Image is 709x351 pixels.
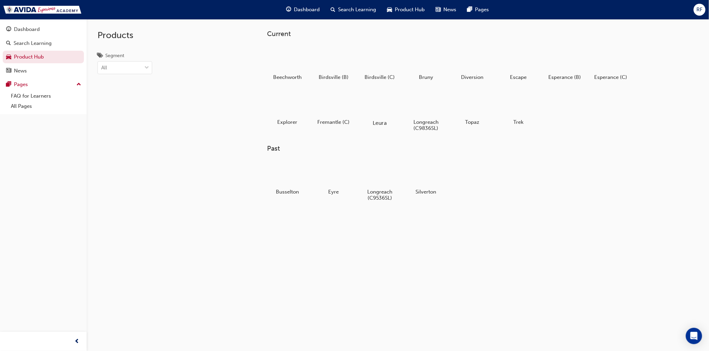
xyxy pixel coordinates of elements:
div: Pages [14,81,28,88]
button: Pages [3,78,84,91]
a: guage-iconDashboard [281,3,325,17]
a: News [3,65,84,77]
a: Escape [498,43,539,83]
h5: Trek [501,119,536,125]
span: Search Learning [338,6,376,14]
a: All Pages [8,101,84,112]
span: news-icon [6,68,11,74]
h5: Esperance (C) [593,74,629,80]
a: Diversion [452,43,493,83]
a: Topaz [452,88,493,128]
a: Birdsville (C) [359,43,400,83]
h5: Diversion [455,74,490,80]
a: Longreach (C9836SL) [406,88,446,134]
span: pages-icon [6,82,11,88]
span: tags-icon [98,53,103,59]
h5: Explorer [270,119,305,125]
h5: Esperance (B) [547,74,583,80]
span: News [444,6,457,14]
a: Leura [359,88,400,128]
img: Trak [3,6,82,14]
span: Product Hub [395,6,425,14]
span: car-icon [6,54,11,60]
a: Silverton [406,158,446,198]
a: car-iconProduct Hub [382,3,430,17]
a: Search Learning [3,37,84,50]
h3: Past [267,145,653,152]
span: Dashboard [294,6,320,14]
span: RF [697,6,703,14]
h5: Longreach (C9536SL) [362,189,398,201]
a: search-iconSearch Learning [325,3,382,17]
h5: Birdsville (B) [316,74,352,80]
button: RF [694,4,706,16]
a: pages-iconPages [462,3,495,17]
span: prev-icon [75,337,80,346]
a: Fremantle (C) [313,88,354,128]
a: Esperance (C) [590,43,631,83]
a: Dashboard [3,23,84,36]
h5: Escape [501,74,536,80]
div: Open Intercom Messenger [686,328,702,344]
a: Longreach (C9536SL) [359,158,400,204]
span: search-icon [331,5,336,14]
h5: Bruny [408,74,444,80]
button: DashboardSearch LearningProduct HubNews [3,22,84,78]
div: All [101,64,107,72]
a: news-iconNews [430,3,462,17]
h5: Busselton [270,189,305,195]
h3: Current [267,30,653,38]
h5: Fremantle (C) [316,119,352,125]
h2: Products [98,30,152,41]
div: News [14,67,27,75]
h5: Eyre [316,189,352,195]
a: Birdsville (B) [313,43,354,83]
a: Eyre [313,158,354,198]
a: Bruny [406,43,446,83]
a: Product Hub [3,51,84,63]
h5: Beechworth [270,74,305,80]
a: FAQ for Learners [8,91,84,101]
a: Esperance (B) [544,43,585,83]
span: guage-icon [286,5,291,14]
a: Explorer [267,88,308,128]
a: Busselton [267,158,308,198]
h5: Leura [361,120,399,126]
div: Dashboard [14,26,40,33]
h5: Birdsville (C) [362,74,398,80]
span: car-icon [387,5,392,14]
h5: Silverton [408,189,444,195]
span: pages-icon [467,5,473,14]
span: down-icon [144,64,149,72]
span: news-icon [436,5,441,14]
span: Pages [475,6,489,14]
span: guage-icon [6,27,11,33]
div: Search Learning [14,39,52,47]
div: Segment [105,52,124,59]
h5: Topaz [455,119,490,125]
a: Beechworth [267,43,308,83]
a: Trek [498,88,539,128]
h5: Longreach (C9836SL) [408,119,444,131]
span: search-icon [6,40,11,47]
span: up-icon [76,80,81,89]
